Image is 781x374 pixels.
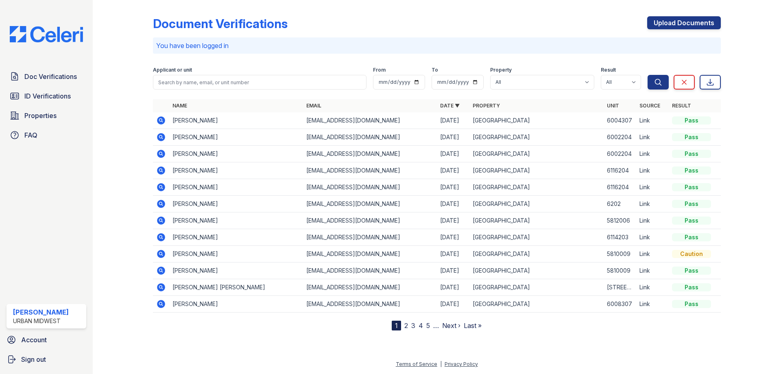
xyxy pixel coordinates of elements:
[156,41,718,50] p: You have been logged in
[490,67,512,73] label: Property
[303,296,437,313] td: [EMAIL_ADDRESS][DOMAIN_NAME]
[601,67,616,73] label: Result
[24,111,57,120] span: Properties
[469,129,603,146] td: [GEOGRAPHIC_DATA]
[672,133,711,141] div: Pass
[396,361,437,367] a: Terms of Service
[469,146,603,162] td: [GEOGRAPHIC_DATA]
[672,183,711,191] div: Pass
[3,26,89,42] img: CE_Logo_Blue-a8612792a0a2168367f1c8372b55b34899dd931a85d93a1a3d3e32e68fde9ad4.png
[169,229,303,246] td: [PERSON_NAME]
[469,229,603,246] td: [GEOGRAPHIC_DATA]
[153,16,288,31] div: Document Verifications
[303,112,437,129] td: [EMAIL_ADDRESS][DOMAIN_NAME]
[169,179,303,196] td: [PERSON_NAME]
[437,279,469,296] td: [DATE]
[7,107,86,124] a: Properties
[672,283,711,291] div: Pass
[604,146,636,162] td: 6002204
[169,196,303,212] td: [PERSON_NAME]
[303,229,437,246] td: [EMAIL_ADDRESS][DOMAIN_NAME]
[604,112,636,129] td: 6004307
[3,351,89,367] a: Sign out
[303,196,437,212] td: [EMAIL_ADDRESS][DOMAIN_NAME]
[426,322,430,330] a: 5
[442,322,460,330] a: Next ›
[604,162,636,179] td: 6116204
[153,75,367,90] input: Search by name, email, or unit number
[21,354,46,364] span: Sign out
[169,296,303,313] td: [PERSON_NAME]
[636,229,669,246] td: Link
[604,246,636,262] td: 5810009
[169,279,303,296] td: [PERSON_NAME] [PERSON_NAME]
[437,129,469,146] td: [DATE]
[469,162,603,179] td: [GEOGRAPHIC_DATA]
[636,196,669,212] td: Link
[604,296,636,313] td: 6008307
[636,112,669,129] td: Link
[432,67,438,73] label: To
[306,103,321,109] a: Email
[469,112,603,129] td: [GEOGRAPHIC_DATA]
[392,321,401,330] div: 1
[672,116,711,125] div: Pass
[464,322,482,330] a: Last »
[672,200,711,208] div: Pass
[169,129,303,146] td: [PERSON_NAME]
[440,361,442,367] div: |
[672,103,691,109] a: Result
[604,229,636,246] td: 6114203
[7,68,86,85] a: Doc Verifications
[672,150,711,158] div: Pass
[437,162,469,179] td: [DATE]
[636,129,669,146] td: Link
[473,103,500,109] a: Property
[437,296,469,313] td: [DATE]
[433,321,439,330] span: …
[437,179,469,196] td: [DATE]
[469,179,603,196] td: [GEOGRAPHIC_DATA]
[404,322,408,330] a: 2
[636,262,669,279] td: Link
[437,196,469,212] td: [DATE]
[445,361,478,367] a: Privacy Policy
[672,250,711,258] div: Caution
[636,212,669,229] td: Link
[672,233,711,241] div: Pass
[437,262,469,279] td: [DATE]
[437,146,469,162] td: [DATE]
[469,262,603,279] td: [GEOGRAPHIC_DATA]
[437,112,469,129] td: [DATE]
[24,130,37,140] span: FAQ
[7,127,86,143] a: FAQ
[303,162,437,179] td: [EMAIL_ADDRESS][DOMAIN_NAME]
[672,300,711,308] div: Pass
[469,196,603,212] td: [GEOGRAPHIC_DATA]
[13,317,69,325] div: Urban Midwest
[419,322,423,330] a: 4
[604,129,636,146] td: 6002204
[469,212,603,229] td: [GEOGRAPHIC_DATA]
[24,72,77,81] span: Doc Verifications
[303,146,437,162] td: [EMAIL_ADDRESS][DOMAIN_NAME]
[172,103,187,109] a: Name
[303,129,437,146] td: [EMAIL_ADDRESS][DOMAIN_NAME]
[604,262,636,279] td: 5810009
[411,322,415,330] a: 3
[169,146,303,162] td: [PERSON_NAME]
[24,91,71,101] span: ID Verifications
[604,196,636,212] td: 6202
[437,229,469,246] td: [DATE]
[604,279,636,296] td: [STREET_ADDRESS]
[647,16,721,29] a: Upload Documents
[21,335,47,345] span: Account
[469,296,603,313] td: [GEOGRAPHIC_DATA]
[636,179,669,196] td: Link
[469,279,603,296] td: [GEOGRAPHIC_DATA]
[3,332,89,348] a: Account
[169,262,303,279] td: [PERSON_NAME]
[604,179,636,196] td: 6116204
[169,162,303,179] td: [PERSON_NAME]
